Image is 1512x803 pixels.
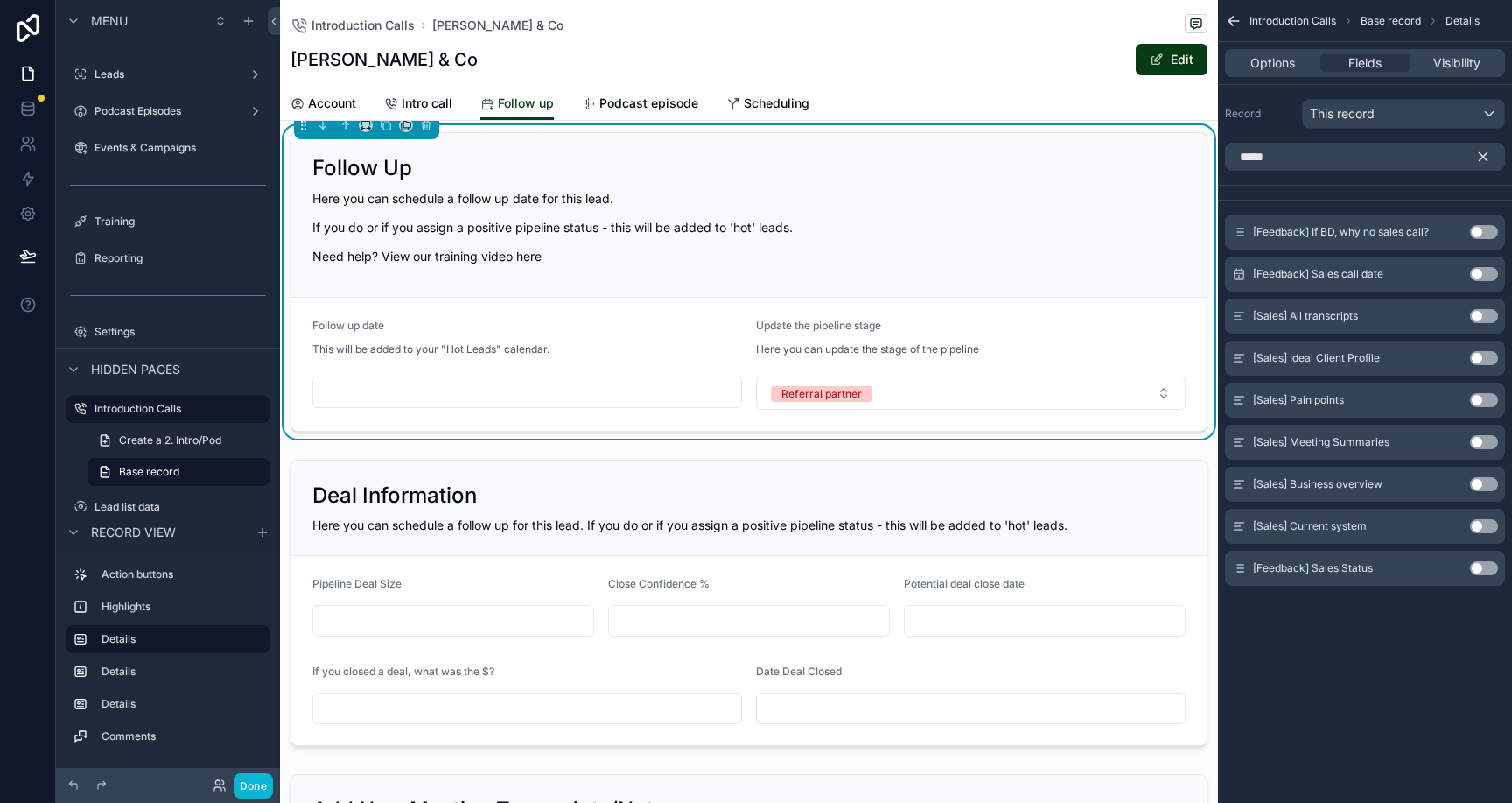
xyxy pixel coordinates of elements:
label: Reporting [94,251,266,265]
button: Edit [1136,44,1207,75]
a: Create a 2. Intro/Pod [87,426,269,454]
span: [Feedback] If BD, why no sales call? [1253,225,1429,239]
span: Visibility [1433,54,1480,72]
button: Select Button [756,377,1186,410]
label: Training [94,215,266,229]
button: Done [234,773,273,799]
label: Introduction Calls [94,402,259,416]
span: [Sales] Business overview [1253,477,1382,491]
span: Fields [1348,54,1382,72]
a: Reporting [66,244,269,272]
span: [Sales] Pain points [1253,393,1344,407]
span: Record view [91,524,176,541]
span: Base record [1361,14,1421,28]
a: [PERSON_NAME] & Co [432,17,563,34]
span: [Sales] Current system [1253,519,1367,533]
span: Hidden pages [91,361,180,378]
label: Action buttons [101,567,262,581]
label: Lead list data [94,500,266,514]
label: Details [101,632,255,646]
a: Base record [87,458,269,486]
p: If you do or if you assign a positive pipeline status - this will be added to 'hot' leads. [312,218,1186,236]
h1: [PERSON_NAME] & Co [290,47,478,72]
p: Here you can update the stage of the pipeline [756,342,979,357]
a: Scheduling [726,88,809,123]
a: Events & Campaigns [66,134,269,162]
a: Podcast Episodes [66,97,269,125]
span: Introduction Calls [311,17,415,34]
label: Record [1225,107,1295,121]
a: Podcast episode [582,88,698,123]
span: [Sales] Meeting Summaries [1253,435,1389,449]
span: Introduction Calls [1249,14,1336,28]
span: Account [308,95,356,112]
label: Details [101,697,262,711]
p: This will be added to your "Hot Leads" calendar. [312,342,549,357]
span: Podcast episode [599,95,698,112]
span: [Sales] Ideal Client Profile [1253,351,1380,365]
label: Highlights [101,600,262,614]
span: Follow up [498,95,554,112]
span: This record [1310,105,1375,123]
span: Follow up date [312,319,384,332]
label: Events & Campaigns [94,141,266,155]
a: Lead list data [66,493,269,521]
p: Here you can schedule a follow up date for this lead. [312,189,1186,208]
button: This record [1302,99,1505,129]
a: Follow up [480,88,554,121]
a: Introduction Calls [290,17,415,34]
h2: Follow Up [312,154,412,182]
span: Update the pipeline stage [756,319,881,332]
a: Leads [66,60,269,88]
a: Introduction Calls [66,395,269,423]
p: Need help? View our training video here [312,247,1186,265]
span: Intro call [402,95,452,112]
span: Base record [119,465,179,479]
a: Account [290,88,356,123]
span: Scheduling [744,95,809,112]
label: Details [101,665,262,679]
label: Settings [94,325,266,339]
div: Referral partner [781,386,862,402]
label: Leads [94,67,241,81]
span: Create a 2. Intro/Pod [119,433,221,447]
span: [Feedback] Sales call date [1253,267,1383,281]
a: Intro call [384,88,452,123]
span: [Sales] All transcripts [1253,309,1358,323]
label: Comments [101,729,262,743]
span: [Feedback] Sales Status [1253,561,1373,575]
span: Options [1250,54,1295,72]
a: Settings [66,318,269,346]
span: Menu [91,12,128,30]
a: Training [66,208,269,236]
div: scrollable content [56,553,280,768]
label: Podcast Episodes [94,104,241,118]
span: Details [1445,14,1480,28]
